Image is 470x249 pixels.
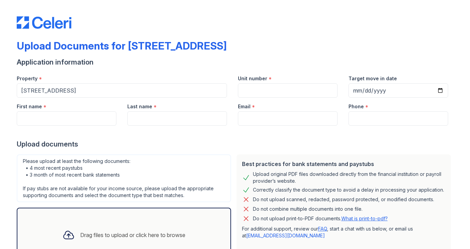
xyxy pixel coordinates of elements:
[17,57,454,67] div: Application information
[17,40,227,52] div: Upload Documents for [STREET_ADDRESS]
[17,154,231,202] div: Please upload at least the following documents: • 4 most recent paystubs • 3 month of most recent...
[242,160,445,168] div: Best practices for bank statements and paystubs
[348,103,364,110] label: Phone
[253,205,362,213] div: Do not combine multiple documents into one file.
[17,103,42,110] label: First name
[253,171,445,184] div: Upload original PDF files downloaded directly from the financial institution or payroll provider’...
[246,233,325,238] a: [EMAIL_ADDRESS][DOMAIN_NAME]
[238,103,251,110] label: Email
[242,225,445,239] p: For additional support, review our , start a chat with us below, or email us at
[127,103,152,110] label: Last name
[17,75,38,82] label: Property
[341,216,388,221] a: What is print-to-pdf?
[238,75,267,82] label: Unit number
[348,75,397,82] label: Target move in date
[253,215,388,222] p: Do not upload print-to-PDF documents.
[17,139,454,149] div: Upload documents
[253,186,444,194] div: Correctly classify the document type to avoid a delay in processing your application.
[318,226,327,232] a: FAQ
[17,16,71,29] img: CE_Logo_Blue-a8612792a0a2168367f1c8372b55b34899dd931a85d93a1a3d3e32e68fde9ad4.png
[253,195,434,204] div: Do not upload scanned, redacted, password protected, or modified documents.
[80,231,185,239] div: Drag files to upload or click here to browse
